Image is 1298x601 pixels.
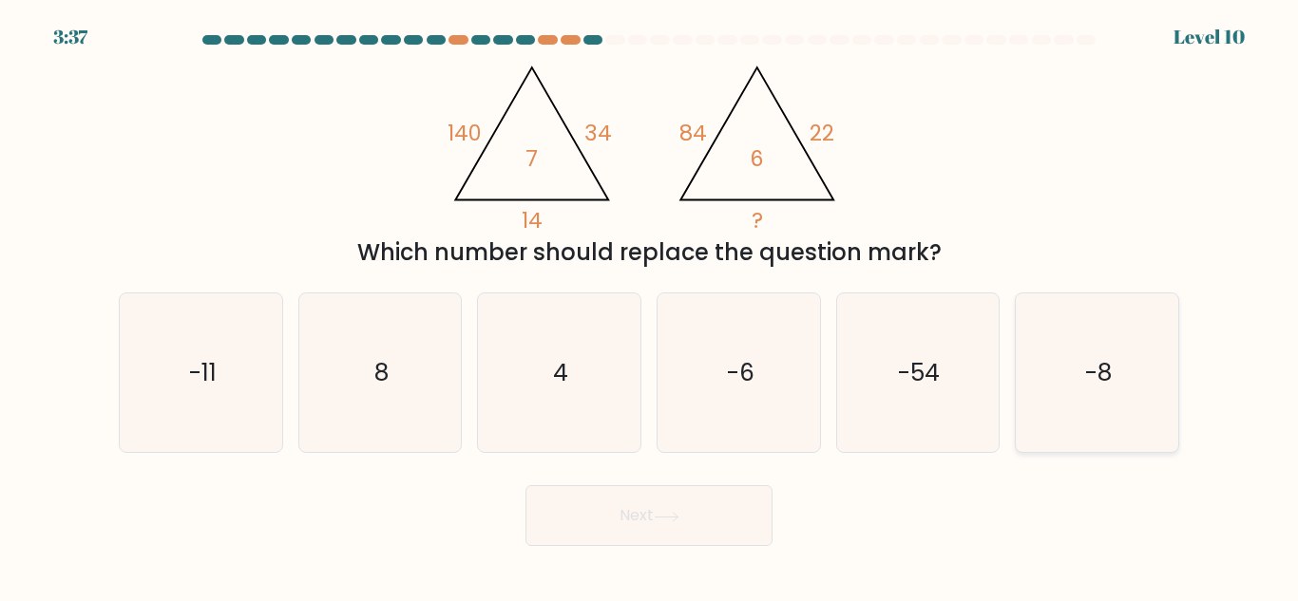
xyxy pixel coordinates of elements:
text: 4 [553,356,568,389]
tspan: ? [752,205,763,235]
div: Level 10 [1174,23,1245,51]
tspan: 140 [447,118,481,148]
text: -6 [726,356,754,389]
button: Next [525,485,773,546]
text: -54 [899,356,941,389]
div: Which number should replace the question mark? [130,235,1168,270]
text: -8 [1085,356,1112,389]
tspan: 34 [584,118,612,148]
tspan: 14 [522,205,543,235]
text: 8 [374,356,389,389]
text: -11 [188,356,216,389]
tspan: 84 [679,118,707,148]
tspan: 7 [525,143,538,174]
tspan: 22 [810,118,834,148]
div: 3:37 [53,23,87,51]
tspan: 6 [750,143,764,174]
